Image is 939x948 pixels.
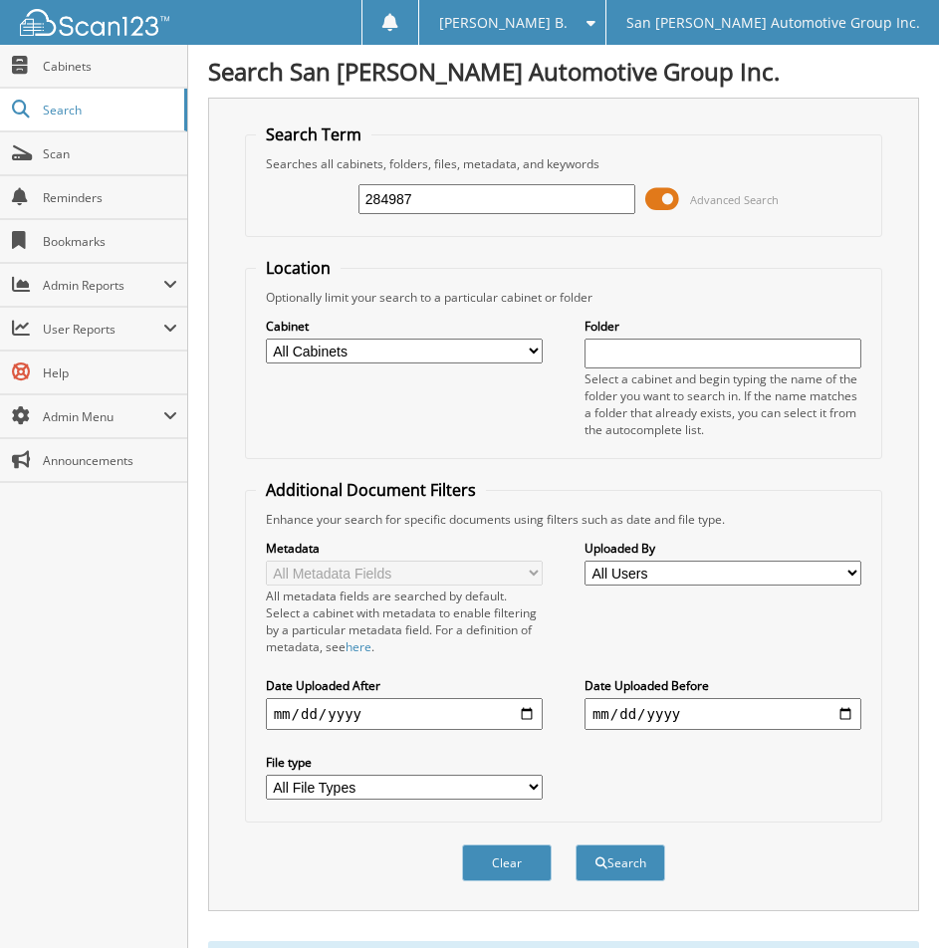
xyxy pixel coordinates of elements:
[585,370,861,438] div: Select a cabinet and begin typing the name of the folder you want to search in. If the name match...
[576,844,665,881] button: Search
[20,9,169,36] img: scan123-logo-white.svg
[266,588,543,655] div: All metadata fields are searched by default. Select a cabinet with metadata to enable filtering b...
[43,408,163,425] span: Admin Menu
[43,364,177,381] span: Help
[266,698,543,730] input: start
[266,754,543,771] label: File type
[43,321,163,338] span: User Reports
[43,233,177,250] span: Bookmarks
[690,192,779,207] span: Advanced Search
[43,145,177,162] span: Scan
[585,318,861,335] label: Folder
[43,189,177,206] span: Reminders
[43,452,177,469] span: Announcements
[266,540,543,557] label: Metadata
[439,17,568,29] span: [PERSON_NAME] B.
[462,844,552,881] button: Clear
[585,540,861,557] label: Uploaded By
[266,318,543,335] label: Cabinet
[43,58,177,75] span: Cabinets
[256,123,371,145] legend: Search Term
[256,257,341,279] legend: Location
[585,698,861,730] input: end
[43,102,174,118] span: Search
[256,511,872,528] div: Enhance your search for specific documents using filters such as date and file type.
[208,55,919,88] h1: Search San [PERSON_NAME] Automotive Group Inc.
[256,155,872,172] div: Searches all cabinets, folders, files, metadata, and keywords
[346,638,371,655] a: here
[626,17,920,29] span: San [PERSON_NAME] Automotive Group Inc.
[585,677,861,694] label: Date Uploaded Before
[256,289,872,306] div: Optionally limit your search to a particular cabinet or folder
[266,677,543,694] label: Date Uploaded After
[256,479,486,501] legend: Additional Document Filters
[43,277,163,294] span: Admin Reports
